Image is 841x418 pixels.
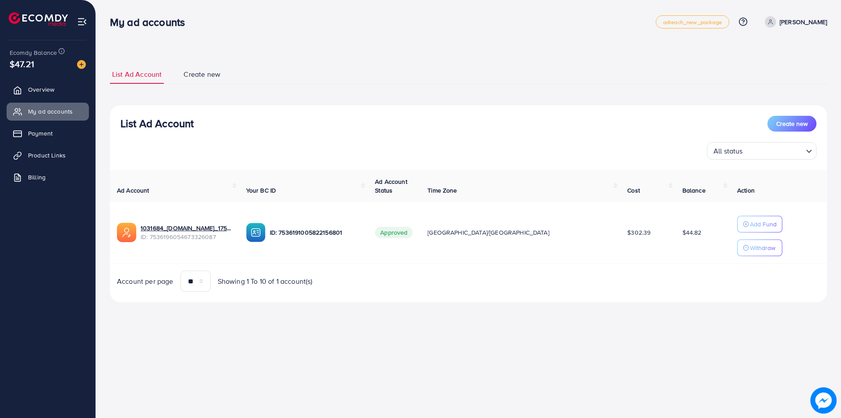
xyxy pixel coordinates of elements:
span: Overview [28,85,54,94]
span: Create new [184,69,220,79]
span: Ad Account Status [375,177,407,195]
span: My ad accounts [28,107,73,116]
span: ID: 7536196054673326087 [141,232,232,241]
span: adreach_new_package [663,19,722,25]
button: Create new [767,116,816,132]
span: Time Zone [428,186,457,195]
h3: List Ad Account [120,117,194,130]
span: Ad Account [117,186,149,195]
span: Create new [776,119,808,128]
span: Your BC ID [246,186,276,195]
a: [PERSON_NAME] [761,16,827,28]
div: Search for option [707,142,816,160]
img: menu [77,17,87,27]
p: Withdraw [750,243,775,253]
img: ic-ba-acc.ded83a64.svg [246,223,265,242]
a: 1031684_[DOMAIN_NAME]_1754657604772 [141,224,232,232]
span: All status [712,145,745,157]
a: Product Links [7,146,89,164]
span: Payment [28,129,53,138]
img: image [77,60,86,69]
input: Search for option [746,143,802,157]
span: [GEOGRAPHIC_DATA]/[GEOGRAPHIC_DATA] [428,228,549,237]
span: Action [737,186,755,195]
span: $44.82 [682,228,702,237]
span: $47.21 [10,57,34,70]
p: Add Fund [750,219,777,229]
span: $302.39 [627,228,650,237]
button: Add Fund [737,216,782,232]
img: logo [9,12,68,26]
p: ID: 7536191005822156801 [270,227,361,238]
span: Ecomdy Balance [10,48,57,57]
h3: My ad accounts [110,16,192,29]
span: Showing 1 To 10 of 1 account(s) [218,276,313,286]
a: Billing [7,168,89,186]
a: My ad accounts [7,103,89,120]
span: Approved [375,227,413,238]
span: Billing [28,173,46,182]
p: [PERSON_NAME] [780,17,827,27]
span: Account per page [117,276,173,286]
span: Cost [627,186,640,195]
span: List Ad Account [112,69,162,79]
span: Balance [682,186,706,195]
img: image [810,387,837,414]
a: adreach_new_package [656,15,729,29]
div: <span class='underline'>1031684_Necesitiess.com_1754657604772</span></br>7536196054673326087 [141,224,232,242]
a: Overview [7,81,89,98]
button: Withdraw [737,239,782,256]
a: Payment [7,125,89,142]
span: Product Links [28,151,66,160]
img: ic-ads-acc.e4c84228.svg [117,223,136,242]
